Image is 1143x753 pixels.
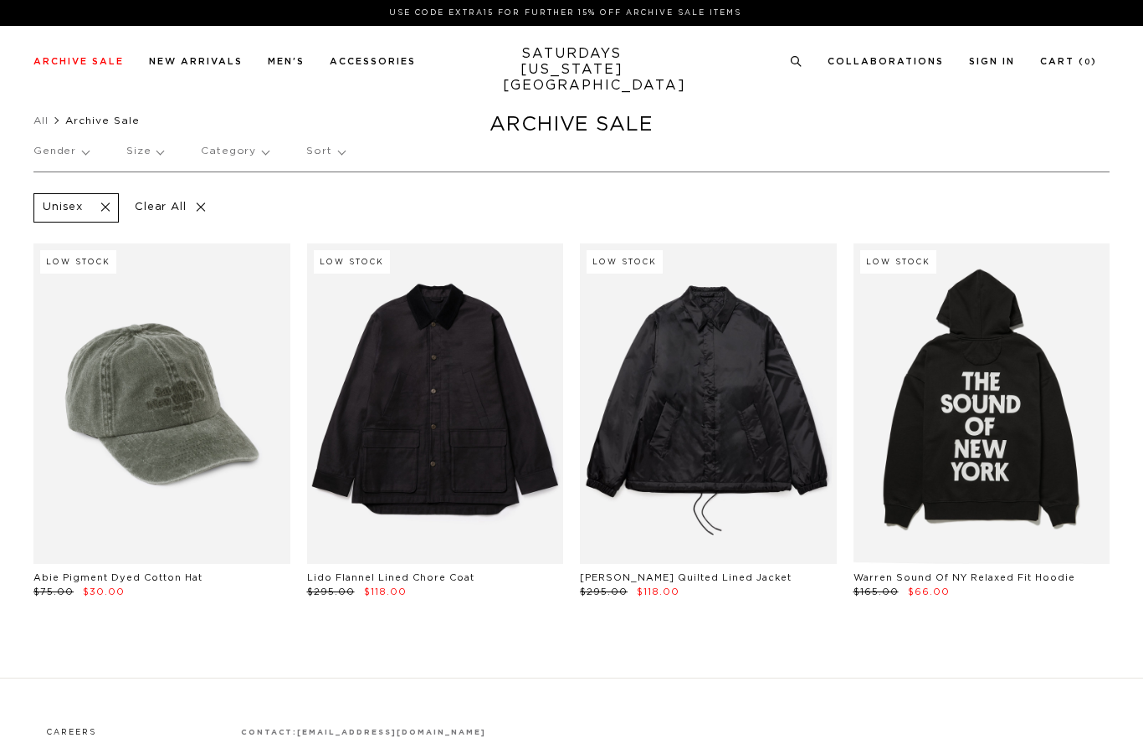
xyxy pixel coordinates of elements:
p: Clear All [127,193,213,223]
div: Low Stock [40,250,116,274]
small: 0 [1084,59,1091,66]
div: Low Stock [860,250,936,274]
a: Men's [268,57,305,66]
a: Lido Flannel Lined Chore Coat [307,573,474,582]
a: Careers [47,729,96,736]
span: $165.00 [853,587,899,597]
span: $118.00 [364,587,407,597]
span: $295.00 [580,587,628,597]
span: Archive Sale [65,115,140,125]
p: Gender [33,132,89,171]
span: $118.00 [637,587,679,597]
strong: contact: [241,729,298,736]
p: Category [201,132,269,171]
span: $30.00 [83,587,125,597]
span: $75.00 [33,587,74,597]
a: [PERSON_NAME] Quilted Lined Jacket [580,573,792,582]
p: Use Code EXTRA15 for Further 15% Off Archive Sale Items [40,7,1090,19]
a: Cart (0) [1040,57,1097,66]
span: $295.00 [307,587,355,597]
a: Abie Pigment Dyed Cotton Hat [33,573,202,582]
a: [EMAIL_ADDRESS][DOMAIN_NAME] [297,729,485,736]
p: Sort [306,132,344,171]
a: SATURDAYS[US_STATE][GEOGRAPHIC_DATA] [503,46,641,94]
a: Archive Sale [33,57,124,66]
a: Collaborations [828,57,944,66]
a: New Arrivals [149,57,243,66]
div: Low Stock [314,250,390,274]
a: Sign In [969,57,1015,66]
span: $66.00 [908,587,950,597]
p: Size [126,132,163,171]
div: Low Stock [587,250,663,274]
a: Accessories [330,57,416,66]
a: Warren Sound Of NY Relaxed Fit Hoodie [853,573,1075,582]
p: Unisex [43,201,83,215]
a: All [33,115,49,125]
